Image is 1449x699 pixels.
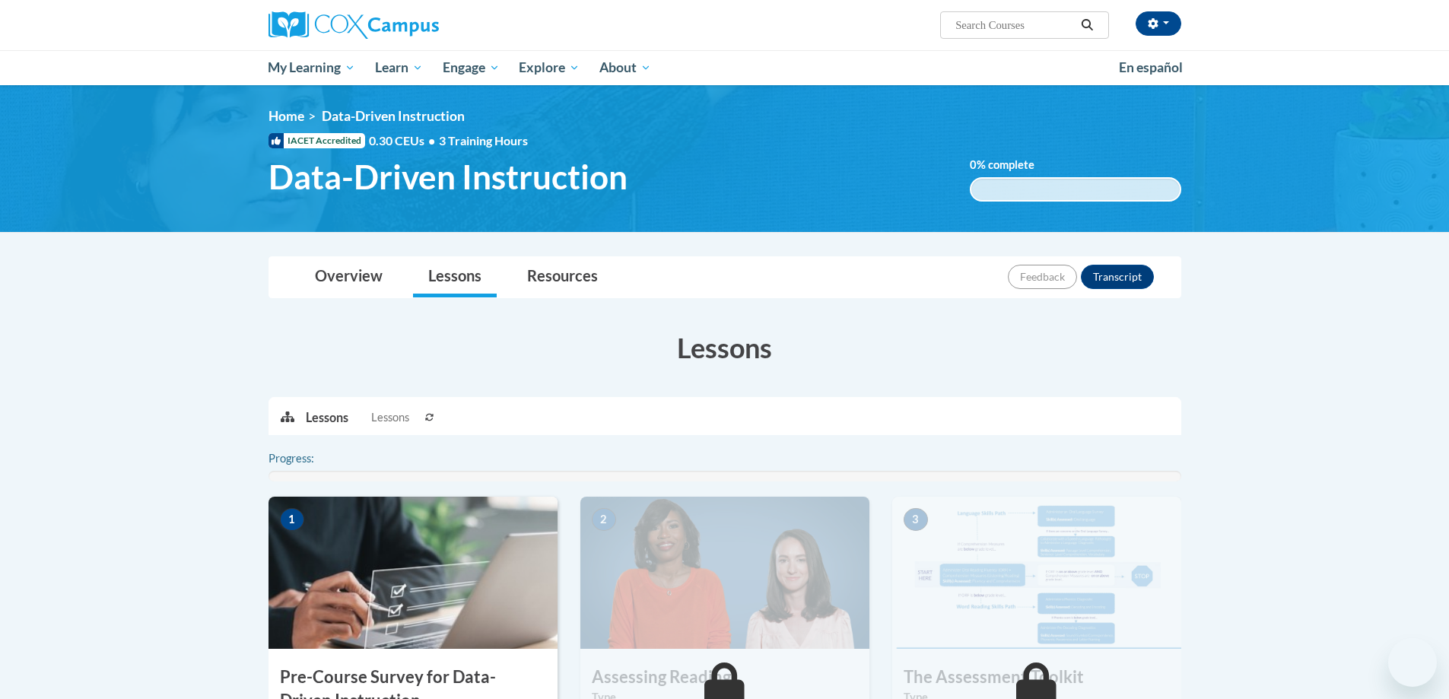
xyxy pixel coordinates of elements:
[904,508,928,531] span: 3
[428,133,435,148] span: •
[592,508,616,531] span: 2
[322,108,465,124] span: Data-Driven Instruction
[1136,11,1181,36] button: Account Settings
[269,11,439,39] img: Cox Campus
[369,132,439,149] span: 0.30 CEUs
[246,50,1204,85] div: Main menu
[268,59,355,77] span: My Learning
[413,257,497,297] a: Lessons
[371,409,409,426] span: Lessons
[1109,52,1193,84] a: En español
[892,666,1181,689] h3: The Assessment Toolkit
[443,59,500,77] span: Engage
[580,497,869,649] img: Course Image
[365,50,433,85] a: Learn
[306,409,348,426] p: Lessons
[439,133,528,148] span: 3 Training Hours
[589,50,661,85] a: About
[269,157,628,197] span: Data-Driven Instruction
[1388,638,1437,687] iframe: Button to launch messaging window
[892,497,1181,649] img: Course Image
[433,50,510,85] a: Engage
[954,16,1076,34] input: Search Courses
[269,497,558,649] img: Course Image
[599,59,651,77] span: About
[269,11,558,39] a: Cox Campus
[375,59,423,77] span: Learn
[509,50,589,85] a: Explore
[269,329,1181,367] h3: Lessons
[259,50,366,85] a: My Learning
[970,158,977,171] span: 0
[269,108,304,124] a: Home
[300,257,398,297] a: Overview
[1008,265,1077,289] button: Feedback
[269,133,365,148] span: IACET Accredited
[519,59,580,77] span: Explore
[580,666,869,689] h3: Assessing Reading
[269,450,356,467] label: Progress:
[970,157,1057,173] label: % complete
[1076,16,1098,34] button: Search
[280,508,304,531] span: 1
[1119,59,1183,75] span: En español
[1081,265,1154,289] button: Transcript
[512,257,613,297] a: Resources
